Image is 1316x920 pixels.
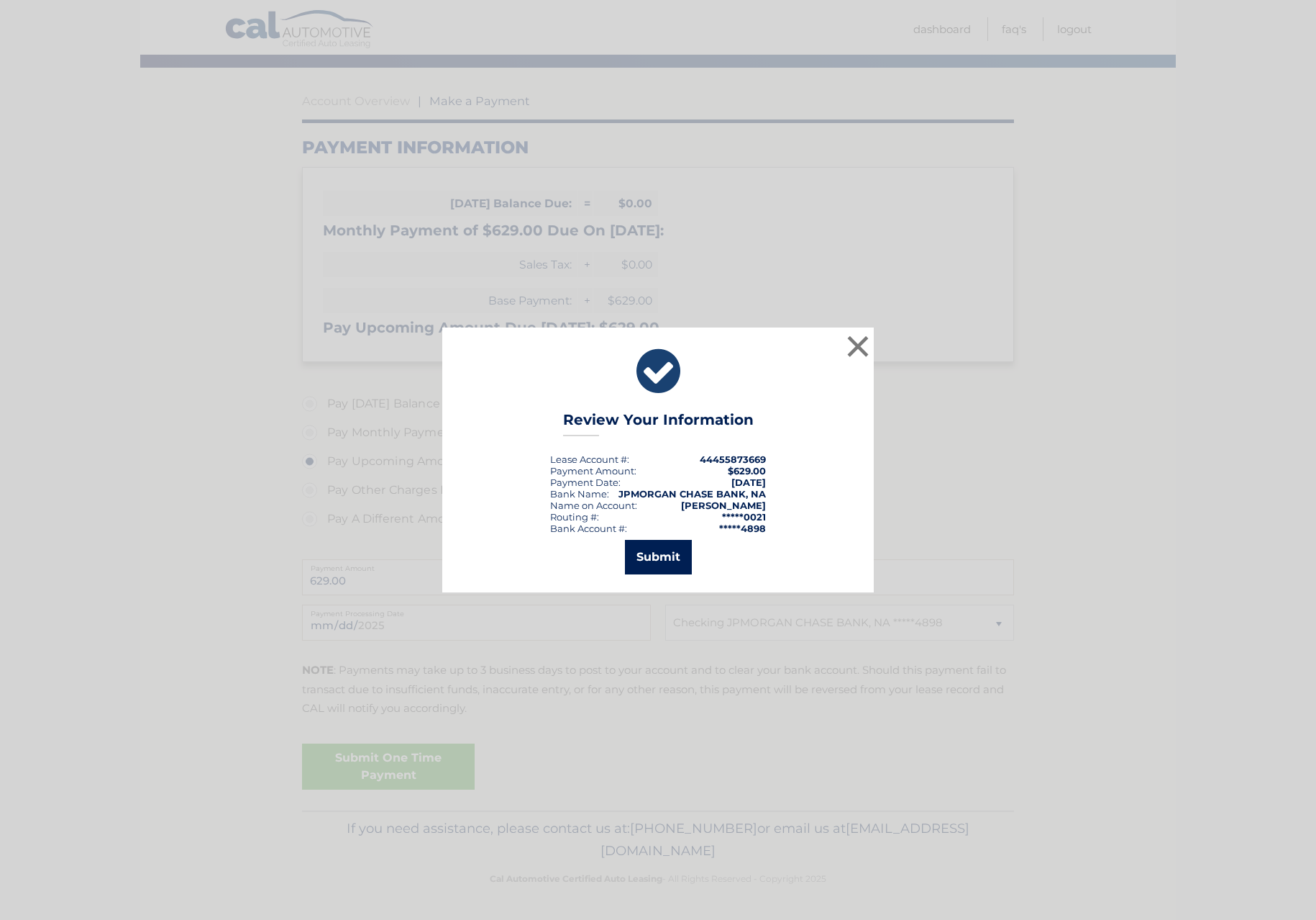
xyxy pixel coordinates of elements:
[731,477,766,488] span: [DATE]
[550,477,618,488] span: Payment Date
[844,332,872,361] button: ×
[550,488,609,500] div: Bank Name:
[681,500,766,511] strong: [PERSON_NAME]
[700,454,766,465] strong: 44455873669
[550,454,629,465] div: Lease Account #:
[550,500,637,511] div: Name on Account:
[625,540,692,574] button: Submit
[550,511,599,523] div: Routing #:
[563,411,754,436] h3: Review Your Information
[550,465,636,477] div: Payment Amount:
[550,523,627,534] div: Bank Account #:
[618,488,766,500] strong: JPMORGAN CHASE BANK, NA
[728,465,766,477] span: $629.00
[550,477,621,488] div: :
